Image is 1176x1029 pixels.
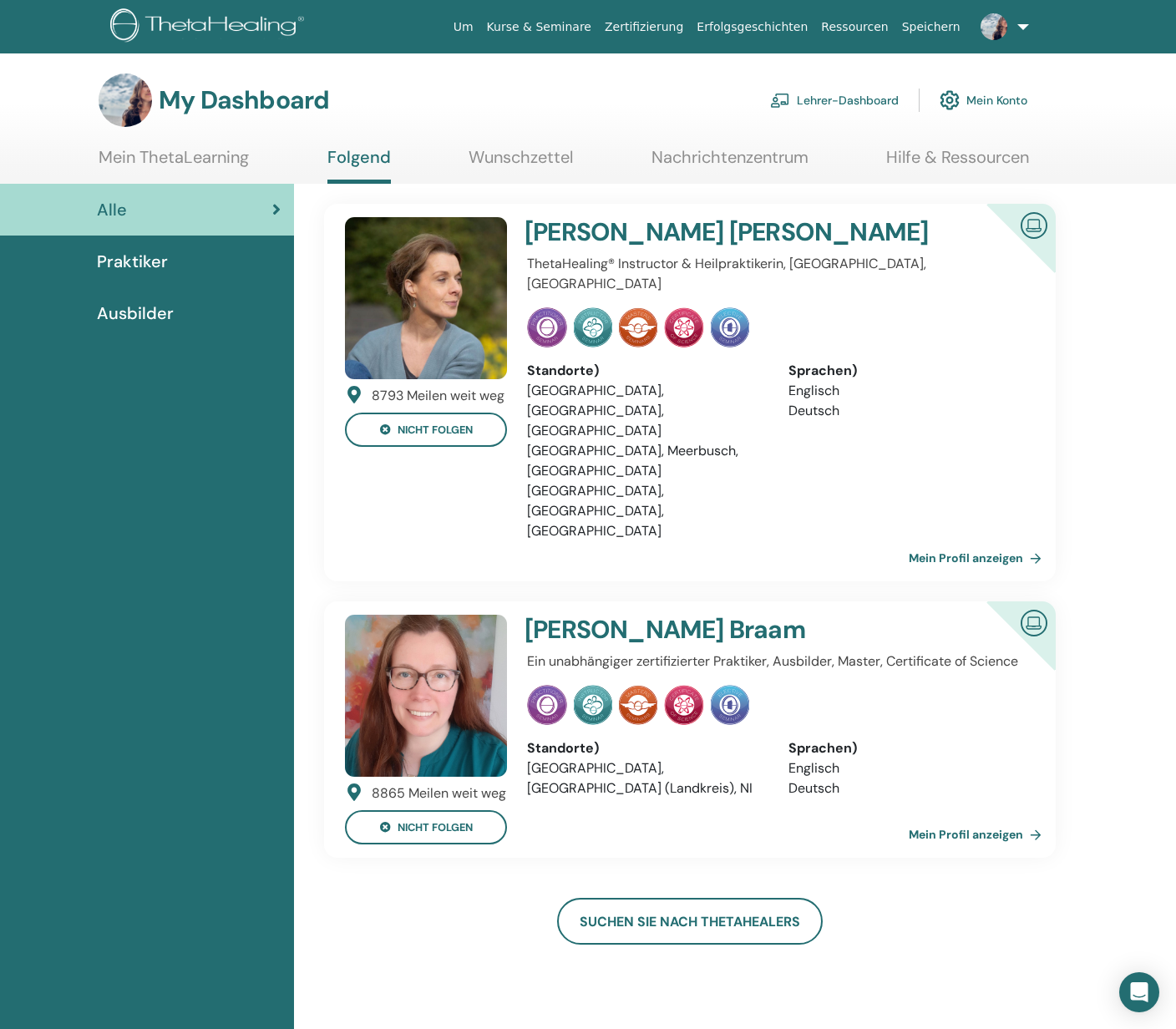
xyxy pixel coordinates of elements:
a: Kurse & Seminare [480,12,598,43]
a: Mein Profil anzeigen [909,818,1048,851]
a: Hilfe & Ressourcen [886,147,1029,180]
div: Zertifizierter Online -Ausbilder [960,601,1056,697]
li: Deutsch [788,401,1025,421]
h4: [PERSON_NAME] [PERSON_NAME] [525,217,940,247]
a: Folgend [327,147,391,184]
a: Um [447,12,480,43]
div: Standorte) [527,361,763,381]
img: chalkboard-teacher.svg [770,93,790,108]
img: cog.svg [940,86,960,114]
a: Mein Konto [940,82,1027,119]
li: [GEOGRAPHIC_DATA], [GEOGRAPHIC_DATA], [GEOGRAPHIC_DATA] [527,381,763,441]
a: Speichern [895,12,967,43]
p: Ein unabhängiger zertifizierter Praktiker, Ausbilder, Master, Certificate of Science [527,651,1025,672]
button: nicht folgen [345,810,507,844]
span: Alle [97,197,127,222]
button: nicht folgen [345,413,507,447]
a: Zertifizierung [598,12,690,43]
a: Erfolgsgeschichten [690,12,814,43]
span: Praktiker [97,249,168,274]
h3: My Dashboard [159,85,329,115]
a: Mein Profil anzeigen [909,541,1048,575]
img: default.jpg [99,73,152,127]
div: Sprachen) [788,361,1025,381]
div: Open Intercom Messenger [1119,972,1159,1012]
img: Zertifizierter Online -Ausbilder [1014,205,1054,243]
div: 8793 Meilen weit weg [372,386,504,406]
span: Ausbilder [97,301,174,326]
li: [GEOGRAPHIC_DATA], [GEOGRAPHIC_DATA], [GEOGRAPHIC_DATA] [527,481,763,541]
a: Ressourcen [814,12,895,43]
li: Englisch [788,758,1025,778]
a: Suchen Sie nach ThetaHealers [557,898,823,945]
div: Zertifizierter Online -Ausbilder [960,204,1056,300]
img: default.jpg [345,217,507,379]
img: default.jpg [345,615,507,777]
a: Wunschzettel [469,147,573,180]
li: Englisch [788,381,1025,401]
div: Standorte) [527,738,763,758]
li: [GEOGRAPHIC_DATA], Meerbusch, [GEOGRAPHIC_DATA] [527,441,763,481]
a: Nachrichtenzentrum [651,147,808,180]
p: ThetaHealing® Instructor & Heilpraktikerin, [GEOGRAPHIC_DATA], [GEOGRAPHIC_DATA] [527,254,1025,294]
li: Deutsch [788,778,1025,798]
a: Mein ThetaLearning [99,147,249,180]
a: Lehrer-Dashboard [770,82,899,119]
img: Zertifizierter Online -Ausbilder [1014,603,1054,641]
h4: [PERSON_NAME] Braam [525,615,940,645]
img: default.jpg [981,13,1007,40]
div: Sprachen) [788,738,1025,758]
div: 8865 Meilen weit weg [372,783,506,803]
img: logo.png [110,8,310,46]
li: [GEOGRAPHIC_DATA], [GEOGRAPHIC_DATA] (Landkreis), NI [527,758,763,798]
